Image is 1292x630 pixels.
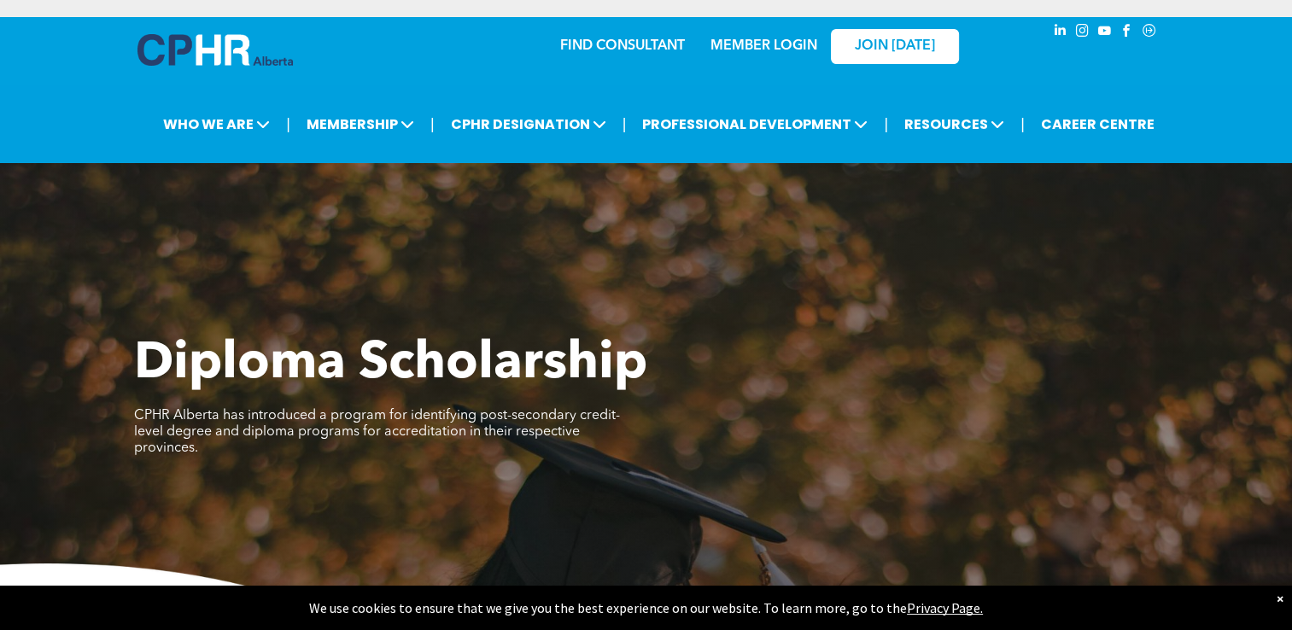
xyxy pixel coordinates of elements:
[1140,21,1159,44] a: Social network
[1277,590,1283,607] div: Dismiss notification
[884,107,888,142] li: |
[907,599,983,616] a: Privacy Page.
[1073,21,1092,44] a: instagram
[1118,21,1137,44] a: facebook
[1051,21,1070,44] a: linkedin
[899,108,1009,140] span: RESOURCES
[158,108,275,140] span: WHO WE ARE
[637,108,873,140] span: PROFESSIONAL DEVELOPMENT
[301,108,419,140] span: MEMBERSHIP
[560,39,685,53] a: FIND CONSULTANT
[137,34,293,66] img: A blue and white logo for cp alberta
[1036,108,1160,140] a: CAREER CENTRE
[286,107,290,142] li: |
[623,107,627,142] li: |
[446,108,611,140] span: CPHR DESIGNATION
[855,38,935,55] span: JOIN [DATE]
[430,107,435,142] li: |
[134,339,647,390] span: Diploma Scholarship
[1096,21,1114,44] a: youtube
[1020,107,1025,142] li: |
[710,39,817,53] a: MEMBER LOGIN
[831,29,959,64] a: JOIN [DATE]
[134,409,620,455] span: CPHR Alberta has introduced a program for identifying post-secondary credit-level degree and dipl...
